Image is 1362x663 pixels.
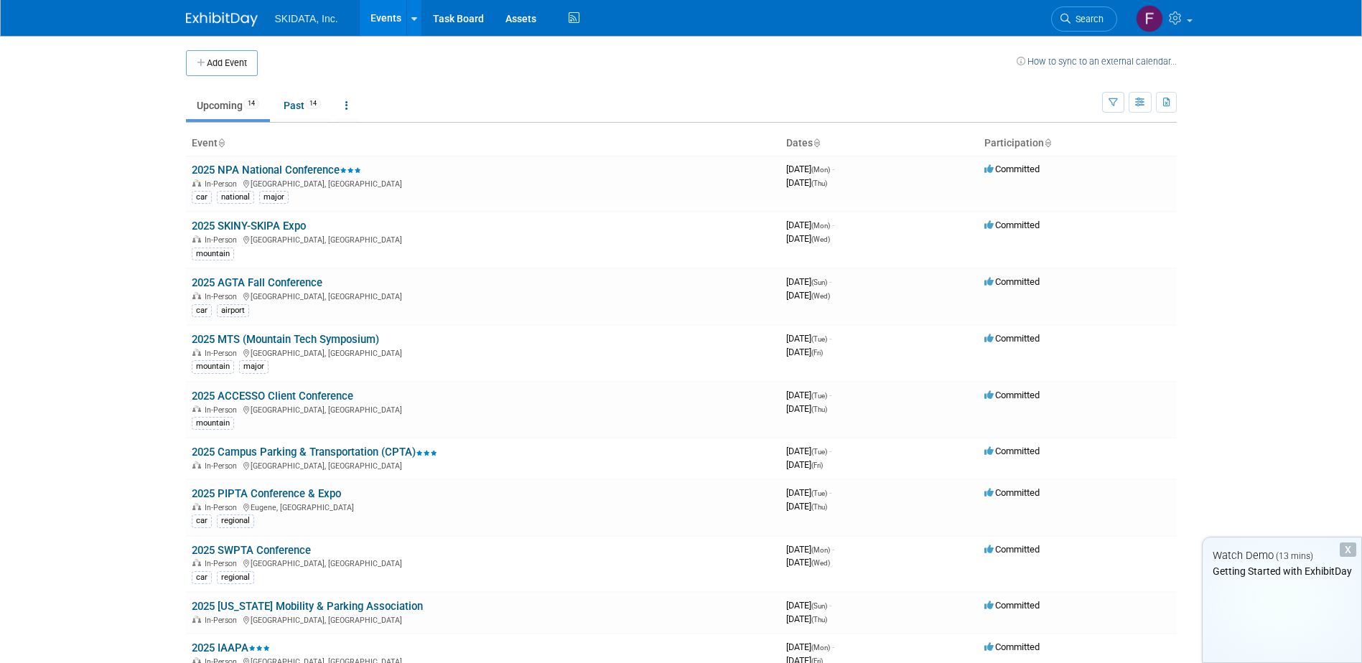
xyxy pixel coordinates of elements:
[786,487,831,498] span: [DATE]
[192,191,212,204] div: car
[205,179,241,189] span: In-Person
[192,276,322,289] a: 2025 AGTA Fall Conference
[192,544,311,557] a: 2025 SWPTA Conference
[786,164,834,174] span: [DATE]
[813,137,820,149] a: Sort by Start Date
[829,333,831,344] span: -
[811,461,823,469] span: (Fri)
[811,489,827,497] span: (Tue)
[192,235,201,243] img: In-Person Event
[786,290,830,301] span: [DATE]
[192,403,775,415] div: [GEOGRAPHIC_DATA], [GEOGRAPHIC_DATA]
[1071,14,1104,24] span: Search
[186,92,270,119] a: Upcoming14
[829,446,831,456] span: -
[811,448,827,456] span: (Tue)
[832,164,834,174] span: -
[786,613,827,624] span: [DATE]
[829,600,831,611] span: -
[979,131,1177,156] th: Participation
[1203,564,1361,578] div: Getting Started with ExhibitDay
[192,487,341,500] a: 2025 PIPTA Conference & Expo
[786,641,834,652] span: [DATE]
[811,644,830,652] span: (Mon)
[192,501,775,512] div: Eugene, [GEOGRAPHIC_DATA]
[205,616,241,625] span: In-Person
[984,333,1040,344] span: Committed
[273,92,332,119] a: Past14
[786,557,830,568] span: [DATE]
[192,179,201,187] img: In-Person Event
[192,304,212,317] div: car
[192,417,234,430] div: mountain
[217,191,254,204] div: national
[243,98,259,109] span: 14
[811,166,830,174] span: (Mon)
[205,292,241,301] span: In-Person
[829,390,831,400] span: -
[192,613,775,625] div: [GEOGRAPHIC_DATA], [GEOGRAPHIC_DATA]
[186,131,780,156] th: Event
[786,333,831,344] span: [DATE]
[192,292,201,299] img: In-Person Event
[984,276,1040,287] span: Committed
[217,304,249,317] div: airport
[811,222,830,230] span: (Mon)
[811,349,823,357] span: (Fri)
[786,347,823,357] span: [DATE]
[984,641,1040,652] span: Committed
[832,220,834,230] span: -
[192,503,201,510] img: In-Person Event
[829,276,831,287] span: -
[192,559,201,566] img: In-Person Event
[1136,5,1163,32] img: Fabio Ramos
[205,235,241,245] span: In-Person
[1051,6,1117,32] a: Search
[192,641,270,654] a: 2025 IAAPA
[811,278,827,286] span: (Sun)
[1276,551,1313,561] span: (13 mins)
[786,459,823,470] span: [DATE]
[984,390,1040,400] span: Committed
[786,446,831,456] span: [DATE]
[205,559,241,568] span: In-Person
[984,487,1040,498] span: Committed
[192,405,201,413] img: In-Person Event
[780,131,979,156] th: Dates
[811,602,827,610] span: (Sun)
[984,600,1040,611] span: Committed
[192,571,212,584] div: car
[192,233,775,245] div: [GEOGRAPHIC_DATA], [GEOGRAPHIC_DATA]
[832,641,834,652] span: -
[192,459,775,471] div: [GEOGRAPHIC_DATA], [GEOGRAPHIC_DATA]
[811,559,830,567] span: (Wed)
[205,461,241,471] span: In-Person
[192,360,234,373] div: mountain
[192,347,775,358] div: [GEOGRAPHIC_DATA], [GEOGRAPHIC_DATA]
[192,248,234,260] div: mountain
[217,514,254,527] div: regional
[275,13,338,24] span: SKIDATA, Inc.
[811,335,827,343] span: (Tue)
[786,177,827,188] span: [DATE]
[192,514,212,527] div: car
[786,233,830,244] span: [DATE]
[1203,548,1361,563] div: Watch Demo
[205,503,241,512] span: In-Person
[811,179,827,187] span: (Thu)
[811,392,827,400] span: (Tue)
[1017,56,1177,67] a: How to sync to an external calendar...
[192,616,201,623] img: In-Person Event
[192,390,353,403] a: 2025 ACCESSO Client Conference
[192,461,201,469] img: In-Person Event
[829,487,831,498] span: -
[811,616,827,624] span: (Thu)
[811,546,830,554] span: (Mon)
[832,544,834,555] span: -
[205,405,241,415] span: In-Person
[984,164,1040,174] span: Committed
[239,360,269,373] div: major
[192,177,775,189] div: [GEOGRAPHIC_DATA], [GEOGRAPHIC_DATA]
[218,137,225,149] a: Sort by Event Name
[192,349,201,356] img: In-Person Event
